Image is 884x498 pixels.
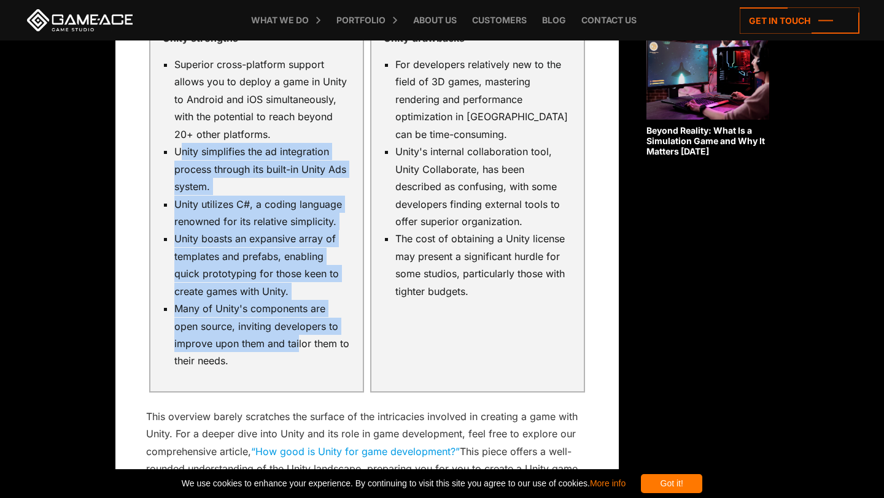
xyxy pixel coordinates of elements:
a: Get in touch [740,7,859,34]
a: “How good is Unity for game development?” [251,445,460,458]
li: For developers relatively new to the field of 3D games, mastering rendering and performance optim... [395,56,572,143]
li: Unity utilizes C#, a coding language renowned for its relative simplicity. [174,196,351,231]
a: More info [590,478,626,488]
li: Unity boasts an expansive array of templates and prefabs, enabling quick prototyping for those ke... [174,230,351,300]
li: Unity simplifies the ad integration process through its built-in Unity Ads system. [174,143,351,195]
li: Unity's internal collaboration tool, Unity Collaborate, has been described as confusing, with som... [395,143,572,230]
span: We use cookies to enhance your experience. By continuing to visit this site you agree to our use ... [182,474,626,493]
div: Got it! [641,474,702,493]
li: Superior cross-platform support allows you to deploy a game in Unity to Android and iOS simultane... [174,56,351,143]
li: Many of Unity's components are open source, inviting developers to improve upon them and tailor t... [174,300,351,370]
li: The cost of obtaining a Unity license may present a significant hurdle for some studios, particul... [395,230,572,300]
a: Beyond Reality: What Is a Simulation Game and Why It Matters [DATE] [646,7,769,156]
p: This overview barely scratches the surface of the intricacies involved in creating a game with Un... [146,408,588,495]
img: Related [646,7,769,120]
